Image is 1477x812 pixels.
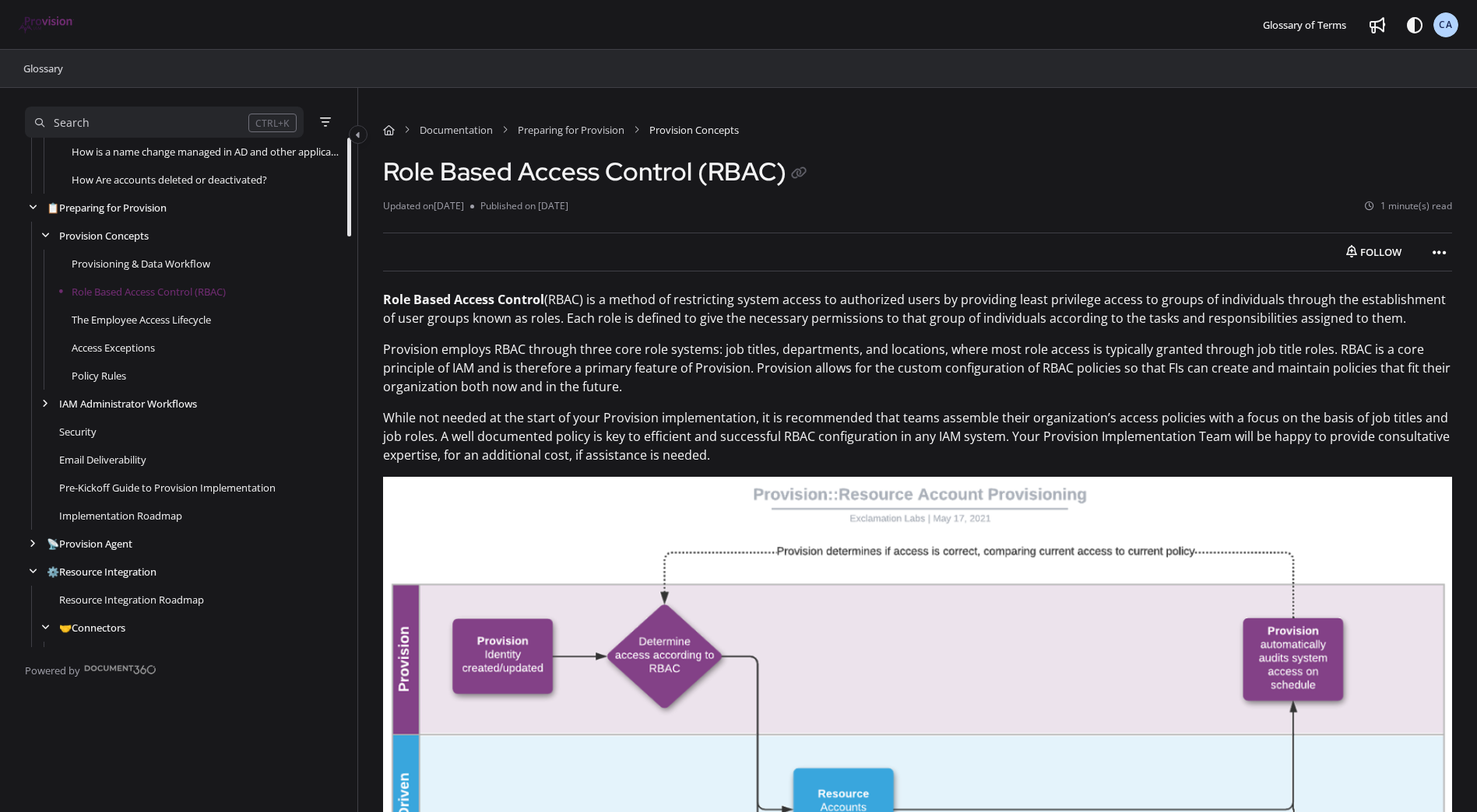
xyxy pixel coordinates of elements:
button: Theme options [1402,12,1427,37]
button: Search [25,107,304,138]
p: Provision employs RBAC through three core role systems: job titles, departments, and locations, w... [383,340,1452,396]
a: Provision Concepts [59,228,149,243]
a: IAM Administrator Workflows [59,396,197,411]
p: (RBAC) is a method of restricting system access to authorized users by providing least privilege ... [383,290,1452,327]
a: How Are accounts deleted or deactivated? [72,172,267,187]
p: While not needed at the start of your Provision implementation, it is recommended that teams asse... [383,408,1452,464]
a: Security [59,424,97,439]
a: The Employee Access Lifecycle [72,312,211,327]
a: Email Deliverability [59,452,146,467]
a: Preparing for Provision [47,200,167,215]
a: Resource Integration [47,564,156,579]
li: 1 minute(s) read [1365,199,1452,214]
a: Documentation [420,122,493,138]
div: arrow [37,621,53,635]
button: Filter [316,113,335,131]
div: CTRL+K [248,114,297,132]
li: Updated on [DATE] [383,199,470,214]
a: Home [383,122,395,138]
span: ⚙️ [47,565,59,579]
button: Copy link of Role Based Access Control (RBAC) [786,162,811,187]
button: Follow [1333,240,1415,264]
a: How is a name change managed in AD and other applications? [72,144,342,159]
strong: Role Based Access Control [383,291,544,308]
a: Glossary [22,59,65,78]
span: CA [1439,18,1453,33]
button: CA [1433,12,1458,37]
div: arrow [25,565,40,579]
img: brand logo [19,16,74,33]
a: Preparing for Provision [518,122,624,138]
div: arrow [37,397,53,411]
div: arrow [37,229,53,243]
span: 📡 [47,537,59,551]
div: Search [54,114,90,131]
li: Published on [DATE] [470,199,568,214]
span: 📋 [47,201,59,215]
a: Project logo [19,16,74,34]
span: Glossary of Terms [1263,18,1346,32]
button: Category toggle [349,125,367,144]
div: arrow [25,537,40,551]
a: Implementation Roadmap [59,508,182,523]
a: Resource Integration Roadmap [59,592,204,607]
span: 🤝 [59,621,72,635]
a: Connectors [59,620,125,635]
img: Document360 [84,665,156,674]
a: Role Based Access Control (RBAC) [72,284,226,299]
span: Provision Concepts [649,122,739,138]
a: Pre-Kickoff Guide to Provision Implementation [59,480,276,495]
div: arrow [25,201,40,215]
h1: Role Based Access Control (RBAC) [383,156,811,187]
a: Policy Rules [72,368,126,383]
a: Powered by Document360 - opens in a new tab [25,660,156,678]
a: Provisioning & Data Workflow [72,256,210,271]
button: Article more options [1427,240,1452,264]
a: Access Exceptions [72,340,155,355]
a: Provision Agent [47,536,132,551]
span: Powered by [25,663,80,678]
a: Whats new [1365,12,1390,37]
